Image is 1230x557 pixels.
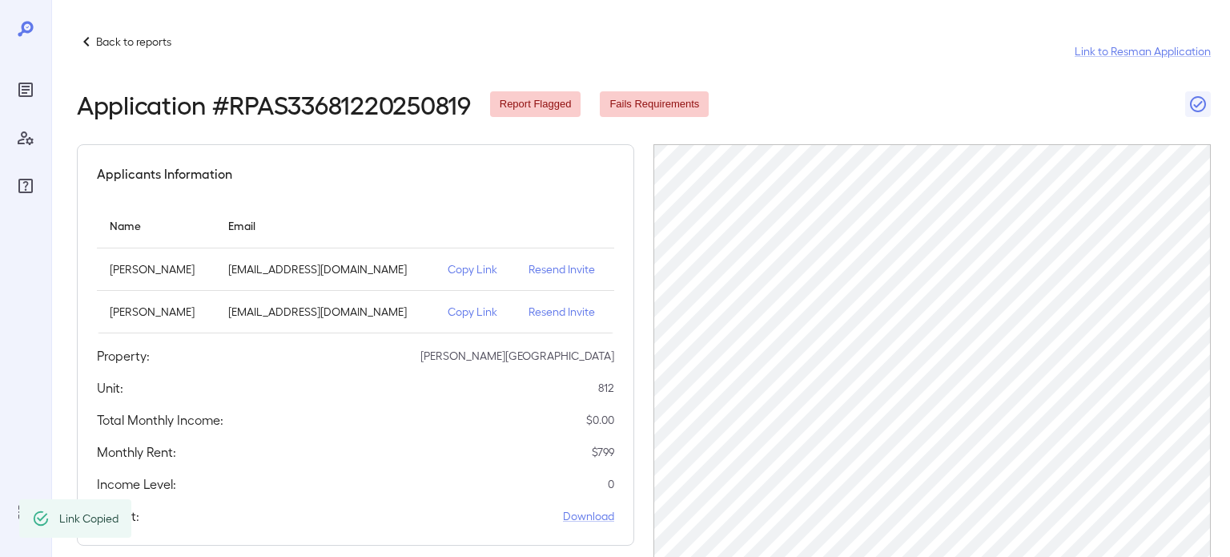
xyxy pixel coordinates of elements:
a: Link to Resman Application [1075,43,1211,59]
h2: Application # RPAS33681220250819 [77,90,471,119]
h5: Property: [97,346,150,365]
button: Close Report [1185,91,1211,117]
h5: Unit: [97,378,123,398]
p: 812 [598,380,614,396]
p: [EMAIL_ADDRESS][DOMAIN_NAME] [228,261,422,277]
p: Resend Invite [529,261,601,277]
table: simple table [97,203,614,333]
p: 0 [608,476,614,492]
p: [PERSON_NAME] [110,304,203,320]
div: Manage Users [13,125,38,151]
p: Copy Link [448,261,503,277]
div: Reports [13,77,38,103]
th: Email [215,203,435,248]
a: Download [563,508,614,524]
p: [PERSON_NAME][GEOGRAPHIC_DATA] [420,348,614,364]
span: Report Flagged [490,97,581,112]
h5: Total Monthly Income: [97,410,223,430]
p: $ 0.00 [586,412,614,428]
p: $ 799 [592,444,614,460]
div: FAQ [13,173,38,199]
p: Resend Invite [529,304,601,320]
p: [PERSON_NAME] [110,261,203,277]
div: Log Out [13,499,38,525]
h5: Income Level: [97,474,176,494]
th: Name [97,203,215,248]
h5: Monthly Rent: [97,442,176,462]
span: Fails Requirements [600,97,709,112]
p: Back to reports [96,34,171,50]
h5: Applicants Information [97,164,232,184]
p: [EMAIL_ADDRESS][DOMAIN_NAME] [228,304,422,320]
div: Link Copied [59,504,119,533]
p: Copy Link [448,304,503,320]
